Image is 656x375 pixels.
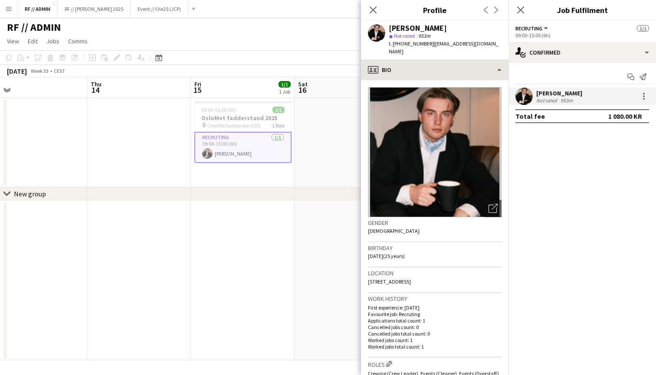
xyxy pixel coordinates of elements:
button: Event // Ole25 (JCP) [131,0,188,17]
span: Comms [68,37,88,45]
p: Worked jobs count: 1 [368,337,502,343]
div: [DATE] [7,67,27,75]
span: 15 [193,85,201,95]
span: Sat [298,80,308,88]
div: Open photos pop-in [484,200,502,217]
span: 953m [417,33,432,39]
h3: Roles [368,359,502,368]
h1: RF // ADMIN [7,21,61,34]
h3: OsloMet fadderstand 2025 [194,114,292,122]
app-card-role: Recruting1/109:00-15:00 (6h)[PERSON_NAME] [194,132,292,163]
span: View [7,37,19,45]
p: Cancelled jobs count: 0 [368,324,502,330]
h3: Gender [368,219,502,227]
p: Worked jobs total count: 1 [368,343,502,350]
div: New group [14,189,46,198]
div: 953m [559,97,574,104]
span: [DATE] (25 years) [368,253,405,259]
span: Jobs [46,37,59,45]
div: 1 Job [279,88,290,95]
span: 14 [89,85,102,95]
span: Thu [91,80,102,88]
span: Recruting [515,25,542,32]
span: 1 Role [272,122,285,129]
div: Not rated [536,97,559,104]
span: 09:00-15:00 (6h) [201,107,236,113]
div: Confirmed [508,42,656,63]
div: Bio [361,59,508,80]
p: Favourite job: Recruting [368,311,502,317]
span: 1/1 [272,107,285,113]
span: Not rated [394,33,415,39]
h3: Birthday [368,244,502,252]
span: 16 [297,85,308,95]
a: Edit [24,36,41,47]
div: [PERSON_NAME] [536,89,582,97]
span: [DEMOGRAPHIC_DATA] [368,228,420,234]
p: Cancelled jobs total count: 0 [368,330,502,337]
div: Total fee [515,112,545,121]
p: First experience: [DATE] [368,304,502,311]
span: OsloMet fadderuke 2025 [207,122,260,129]
p: Applications total count: 1 [368,317,502,324]
a: Jobs [43,36,63,47]
span: t. [PHONE_NUMBER] [389,40,434,47]
span: Edit [28,37,38,45]
button: RF // ADMIN [18,0,58,17]
span: 1/1 [637,25,649,32]
span: [STREET_ADDRESS] [368,278,411,285]
span: 1/1 [279,81,291,88]
button: RF // [PERSON_NAME] 2025 [58,0,131,17]
button: Recruting [515,25,549,32]
div: CEST [54,68,65,74]
h3: Location [368,269,502,277]
h3: Profile [361,4,508,16]
span: Week 33 [29,68,50,74]
app-job-card: 09:00-15:00 (6h)1/1OsloMet fadderstand 2025 OsloMet fadderuke 20251 RoleRecruting1/109:00-15:00 (... [194,101,292,163]
div: 09:00-15:00 (6h) [515,32,649,39]
h3: Work history [368,295,502,303]
div: 1 080.00 KR [608,112,642,121]
span: | [EMAIL_ADDRESS][DOMAIN_NAME] [389,40,499,55]
a: Comms [65,36,91,47]
h3: Job Fulfilment [508,4,656,16]
img: Crew avatar or photo [368,87,502,217]
span: Fri [194,80,201,88]
a: View [3,36,23,47]
div: [PERSON_NAME] [389,24,447,32]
